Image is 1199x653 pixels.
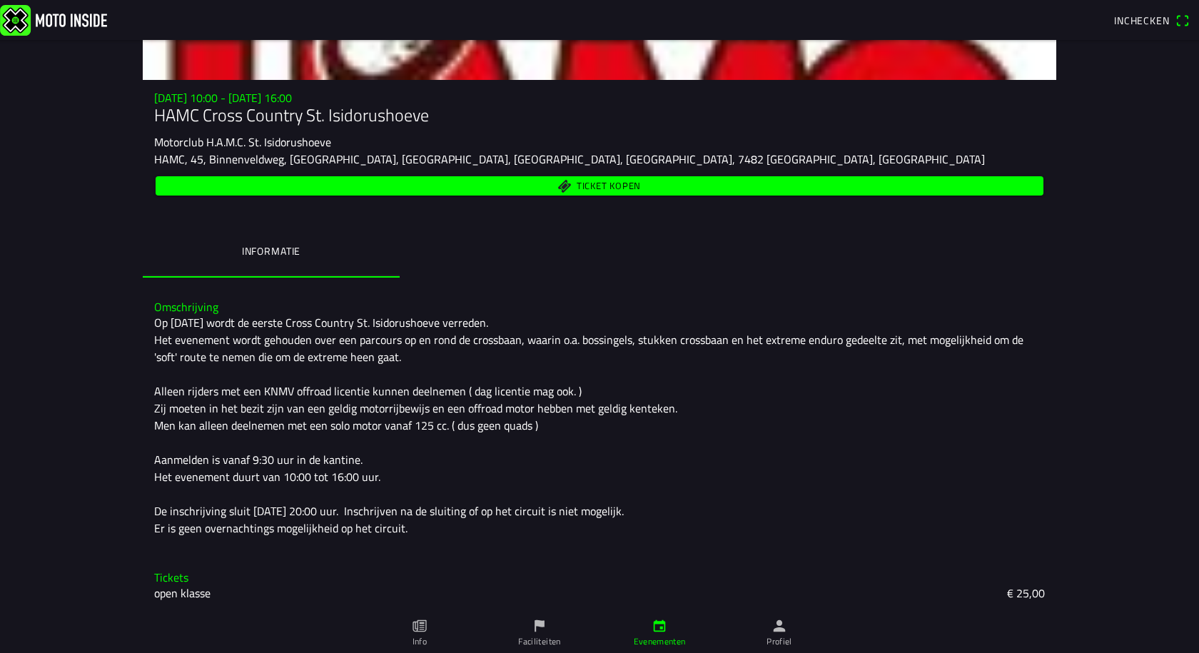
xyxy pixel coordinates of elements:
h3: Omschrijving [154,300,1045,314]
span: Ticket kopen [577,182,641,191]
ion-text: € 25,00 [1007,584,1045,602]
ion-label: Info [413,635,427,648]
h3: Tickets [154,571,1045,584]
ion-icon: person [771,618,787,634]
ion-text: HAMC, 45, Binnenveldweg, [GEOGRAPHIC_DATA], [GEOGRAPHIC_DATA], [GEOGRAPHIC_DATA], [GEOGRAPHIC_DAT... [154,151,985,168]
ion-text: open klasse [154,584,211,602]
h3: [DATE] 10:00 - [DATE] 16:00 [154,91,1045,105]
ion-label: Evenementen [634,635,686,648]
ion-label: Profiel [767,635,792,648]
ion-icon: paper [412,618,428,634]
h1: HAMC Cross Country St. Isidorushoeve [154,105,1045,126]
ion-label: Faciliteiten [518,635,560,648]
span: Inchecken [1114,13,1170,28]
a: Incheckenqr scanner [1107,8,1196,32]
ion-label: Informatie [242,243,300,259]
ion-text: Motorclub H.A.M.C. St. Isidorushoeve [154,133,331,151]
ion-icon: calendar [652,618,667,634]
ion-icon: flag [532,618,547,634]
div: Op [DATE] wordt de eerste Cross Country St. Isidorushoeve verreden. Het evenement wordt gehouden ... [154,314,1045,537]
